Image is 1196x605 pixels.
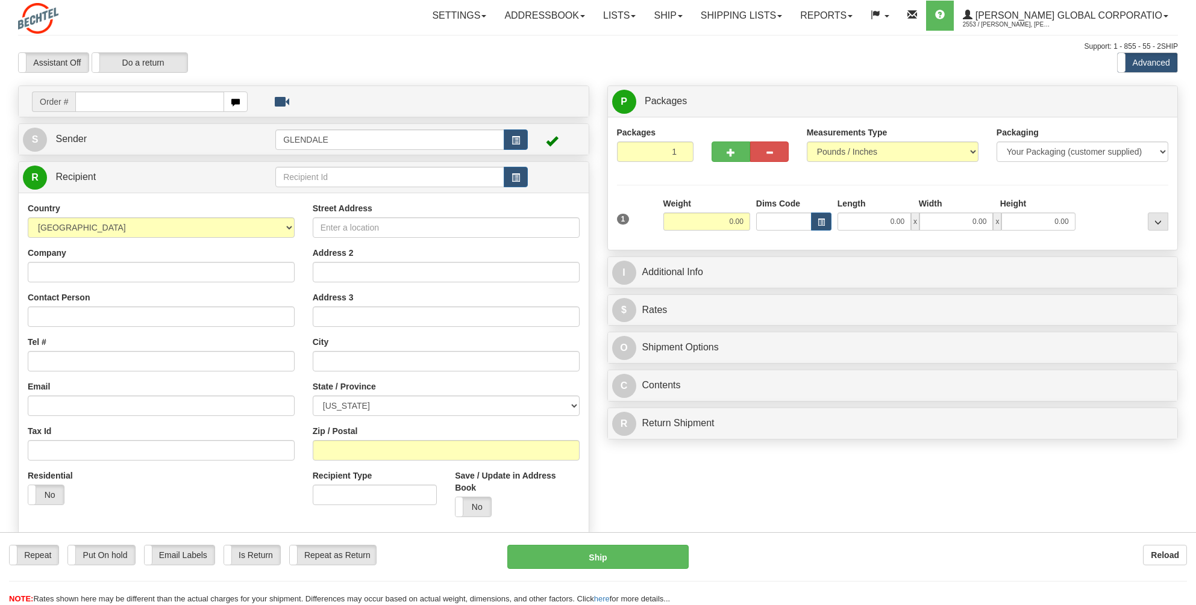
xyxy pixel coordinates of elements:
[993,213,1001,231] span: x
[9,594,33,603] span: NOTE:
[145,545,215,565] label: Email Labels
[972,10,1162,20] span: [PERSON_NAME] Global Corporatio
[663,197,691,209] label: Weight
[18,42,1178,52] div: Support: 1 - 855 - 55 - 2SHIP
[1168,241,1195,364] iframe: chat widget
[807,126,888,138] label: Measurements Type
[1143,545,1187,565] button: Reload
[68,545,134,565] label: Put On hold
[963,19,1053,31] span: 2553 / [PERSON_NAME], [PERSON_NAME]
[28,202,60,214] label: Country
[18,3,58,34] img: logo2553.jpg
[28,470,73,482] label: Residential
[756,197,800,209] label: Dims Code
[456,497,491,517] label: No
[224,545,280,565] label: Is Return
[23,165,248,190] a: R Recipient
[507,545,689,569] button: Ship
[313,380,376,392] label: State / Province
[28,247,66,259] label: Company
[313,291,354,303] label: Address 3
[612,335,1174,360] a: OShipment Options
[692,1,791,31] a: Shipping lists
[612,412,636,436] span: R
[612,89,1174,114] a: P Packages
[612,298,636,322] span: $
[612,373,1174,398] a: CContents
[594,1,645,31] a: Lists
[23,128,47,152] span: S
[28,485,64,504] label: No
[290,545,376,565] label: Repeat as Return
[612,298,1174,323] a: $Rates
[55,134,87,144] span: Sender
[23,127,275,152] a: S Sender
[612,261,636,285] span: I
[19,53,89,72] label: Assistant Off
[275,167,504,187] input: Recipient Id
[617,126,656,138] label: Packages
[612,374,636,398] span: C
[28,425,51,437] label: Tax Id
[313,247,354,259] label: Address 2
[1118,53,1177,72] label: Advanced
[10,545,58,565] label: Repeat
[455,470,579,494] label: Save / Update in Address Book
[28,291,90,303] label: Contact Person
[645,1,691,31] a: Ship
[28,336,46,348] label: Tel #
[612,411,1174,436] a: RReturn Shipment
[313,217,580,238] input: Enter a location
[1000,197,1027,209] label: Height
[645,96,687,106] span: Packages
[617,214,630,225] span: 1
[28,380,50,392] label: Email
[275,129,504,150] input: Sender Id
[1151,550,1179,560] b: Reload
[495,1,594,31] a: Addressbook
[612,90,636,114] span: P
[313,425,358,437] label: Zip / Postal
[313,202,372,214] label: Street Address
[612,336,636,360] span: O
[997,126,1039,138] label: Packaging
[791,1,862,31] a: Reports
[23,166,47,190] span: R
[313,470,372,482] label: Recipient Type
[612,260,1174,285] a: IAdditional Info
[594,594,610,603] a: here
[1148,213,1168,231] div: ...
[954,1,1177,31] a: [PERSON_NAME] Global Corporatio 2553 / [PERSON_NAME], [PERSON_NAME]
[911,213,919,231] span: x
[919,197,942,209] label: Width
[32,92,75,112] span: Order #
[313,336,328,348] label: City
[423,1,495,31] a: Settings
[838,197,866,209] label: Length
[55,172,96,182] span: Recipient
[92,53,187,72] label: Do a return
